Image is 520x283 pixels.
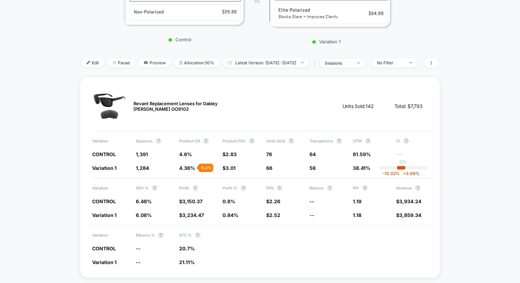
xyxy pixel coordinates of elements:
[223,138,259,144] span: Product PSV
[400,171,420,176] span: 3.69 %
[223,185,259,191] span: Profit %
[179,151,192,157] span: 4.6%
[136,246,141,251] span: --
[92,138,129,144] span: Variation
[310,198,314,204] span: --
[133,101,237,112] span: Revant Replacement Lenses for Oakley [PERSON_NAME] OO9102
[228,61,232,64] img: calendar
[92,151,116,157] span: CONTROL
[353,138,389,144] span: OTW
[266,138,303,144] span: Units Sold
[310,138,346,144] span: Transactions
[353,198,361,204] span: 1.19
[156,138,161,144] button: ?
[92,212,117,218] span: Variation 1
[410,62,412,63] img: end
[336,138,342,144] button: ?
[403,171,406,176] span: +
[193,185,198,191] button: ?
[92,259,117,265] span: Variation 1
[113,61,116,64] img: end
[310,185,346,191] span: Returns
[174,58,219,67] span: Allocation: 50%
[325,61,352,66] div: sessions
[289,138,294,144] button: ?
[82,58,104,67] span: Edit
[179,246,195,251] span: 20.7%
[223,165,236,171] span: $3.01
[136,212,152,218] span: 6.08%
[353,212,361,218] span: 1.18
[343,103,374,110] span: Units Sold: 142
[158,232,164,238] button: ?
[203,138,209,144] button: ?
[266,185,303,191] span: PPS
[195,232,201,238] button: ?
[136,232,172,238] span: Returns %
[198,164,213,172] div: - 5.2 %
[249,138,254,144] button: ?
[241,185,246,191] button: ?
[396,185,433,191] span: Revenue
[377,60,404,65] div: No Filter
[179,212,204,218] span: $3,234.47
[92,246,116,251] span: CONTROL
[266,165,272,171] span: 66
[139,58,171,67] span: Preview
[400,159,407,164] p: 0%
[396,198,421,204] span: $3,934.24
[92,89,127,123] img: Revant Replacement Lenses for Oakley Holbrook OO9102
[92,232,129,238] span: Variation
[92,198,116,204] span: CONTROL
[223,212,238,218] span: 0.84%
[396,138,433,144] span: CI
[266,151,272,157] span: 76
[266,212,280,218] span: $2.52
[152,185,158,191] button: ?
[179,232,216,238] span: ATC %
[136,198,152,204] span: 6.48%
[179,198,203,204] span: $3,150.37
[327,185,333,191] button: ?
[353,151,371,157] span: 61.59%
[136,185,172,191] span: PDV %
[223,198,235,204] span: 0.8%
[402,164,404,170] p: |
[394,103,423,110] span: Total: $ 7,793
[92,185,129,191] span: Variation
[310,212,314,218] span: --
[362,185,368,191] button: ?
[223,58,309,67] span: Latest Version: [DATE] - [DATE]
[415,185,421,191] button: ?
[87,61,90,64] img: edit
[310,165,316,171] span: 56
[92,165,117,171] span: Variation 1
[357,62,360,64] img: end
[353,165,370,171] span: 38.41%
[301,62,304,63] img: end
[223,151,237,157] span: $2.83
[266,198,280,204] span: $2.26
[136,151,148,157] span: 1,391
[266,39,387,44] p: Variation 1
[396,152,433,157] span: ---
[310,151,316,157] span: 64
[396,212,421,218] span: $3,859.34
[179,165,195,171] span: 4.36%
[403,138,409,144] button: ?
[179,185,216,191] span: Profit
[108,58,135,67] span: Pause
[136,138,172,144] span: Sessions
[179,259,195,265] span: 21.11%
[382,171,400,176] span: -13.32 %
[180,61,182,65] img: rebalance
[120,37,240,42] p: Control
[136,165,149,171] span: 1,284
[312,58,319,68] span: |
[136,259,141,265] span: --
[179,138,216,144] span: Product CR
[353,185,389,191] span: IPP
[365,138,371,144] button: ?
[277,185,282,191] button: ?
